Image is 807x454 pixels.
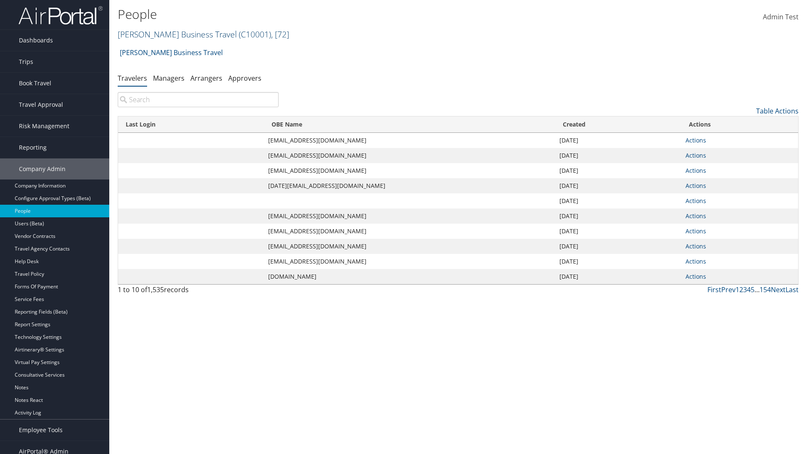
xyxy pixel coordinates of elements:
[18,5,103,25] img: airportal-logo.png
[19,420,63,441] span: Employee Tools
[686,166,706,174] a: Actions
[555,254,681,269] td: [DATE]
[228,74,261,83] a: Approvers
[555,193,681,209] td: [DATE]
[555,224,681,239] td: [DATE]
[19,30,53,51] span: Dashboards
[686,197,706,205] a: Actions
[264,133,555,148] td: [EMAIL_ADDRESS][DOMAIN_NAME]
[686,182,706,190] a: Actions
[264,209,555,224] td: [EMAIL_ADDRESS][DOMAIN_NAME]
[147,285,164,294] span: 1,535
[19,116,69,137] span: Risk Management
[747,285,751,294] a: 4
[751,285,754,294] a: 5
[707,285,721,294] a: First
[721,285,736,294] a: Prev
[239,29,271,40] span: ( C10001 )
[555,133,681,148] td: [DATE]
[19,94,63,115] span: Travel Approval
[686,151,706,159] a: Actions
[686,212,706,220] a: Actions
[686,227,706,235] a: Actions
[555,239,681,254] td: [DATE]
[118,92,279,107] input: Search
[686,257,706,265] a: Actions
[739,285,743,294] a: 2
[736,285,739,294] a: 1
[754,285,760,294] span: …
[264,254,555,269] td: [EMAIL_ADDRESS][DOMAIN_NAME]
[118,74,147,83] a: Travelers
[118,285,279,299] div: 1 to 10 of records
[686,272,706,280] a: Actions
[264,269,555,284] td: [DOMAIN_NAME]
[118,5,572,23] h1: People
[118,116,264,133] th: Last Login: activate to sort column ascending
[264,148,555,163] td: [EMAIL_ADDRESS][DOMAIN_NAME]
[19,137,47,158] span: Reporting
[19,73,51,94] span: Book Travel
[264,239,555,254] td: [EMAIL_ADDRESS][DOMAIN_NAME]
[555,116,681,133] th: Created: activate to sort column ascending
[686,136,706,144] a: Actions
[118,29,289,40] a: [PERSON_NAME] Business Travel
[743,285,747,294] a: 3
[153,74,185,83] a: Managers
[190,74,222,83] a: Arrangers
[786,285,799,294] a: Last
[264,163,555,178] td: [EMAIL_ADDRESS][DOMAIN_NAME]
[686,242,706,250] a: Actions
[555,178,681,193] td: [DATE]
[264,178,555,193] td: [DATE][EMAIL_ADDRESS][DOMAIN_NAME]
[264,224,555,239] td: [EMAIL_ADDRESS][DOMAIN_NAME]
[681,116,798,133] th: Actions
[19,158,66,179] span: Company Admin
[763,4,799,30] a: Admin Test
[771,285,786,294] a: Next
[120,44,223,61] a: [PERSON_NAME] Business Travel
[756,106,799,116] a: Table Actions
[555,148,681,163] td: [DATE]
[555,163,681,178] td: [DATE]
[555,209,681,224] td: [DATE]
[271,29,289,40] span: , [ 72 ]
[555,269,681,284] td: [DATE]
[19,51,33,72] span: Trips
[760,285,771,294] a: 154
[763,12,799,21] span: Admin Test
[264,116,555,133] th: OBE Name: activate to sort column ascending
